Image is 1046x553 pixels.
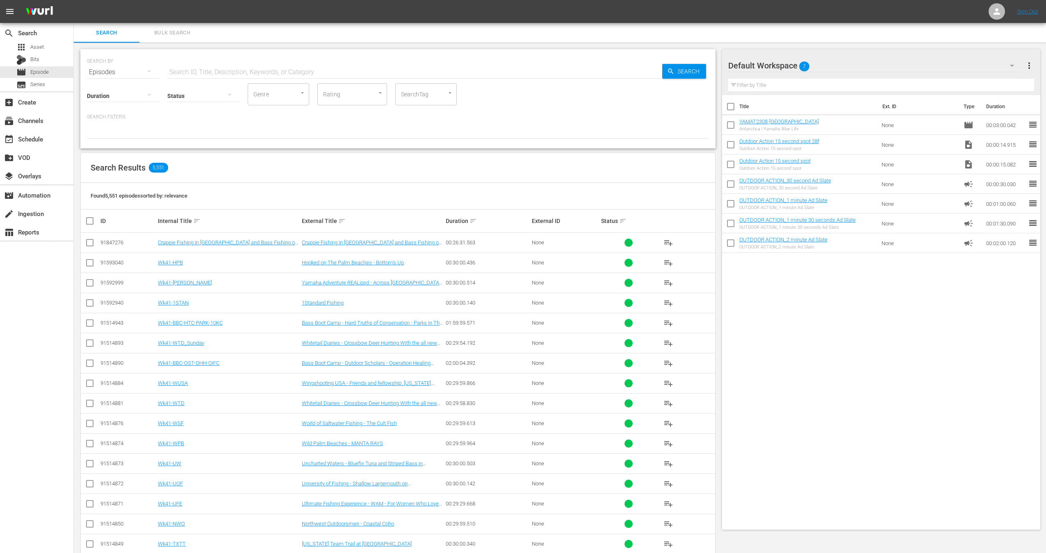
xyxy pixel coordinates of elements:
[158,259,183,266] a: Wk41-HPB
[302,480,411,493] a: University of Fishing - Shallow Largemouth on [GEOGRAPHIC_DATA][US_STATE]
[302,460,426,473] a: Uncharted Waters - Bluefin Tuna and Striped Bass in [GEOGRAPHIC_DATA] [GEOGRAPHIC_DATA]
[739,205,827,210] div: OUTDOOR ACTION_1 minute Ad Slate
[446,400,529,406] div: 00:29:58.830
[728,54,1022,77] div: Default Workspace
[100,300,155,306] div: 91592940
[532,239,598,246] div: None
[983,135,1028,155] td: 00:00:14.915
[983,214,1028,233] td: 00:01:30.090
[663,398,673,408] span: playlist_add
[302,541,412,547] a: [US_STATE] Team Trail at [GEOGRAPHIC_DATA]
[158,400,185,406] a: Wk41-WTD
[532,380,598,386] div: None
[663,419,673,428] span: playlist_add
[4,116,14,126] span: subscriptions
[532,218,598,224] div: External ID
[158,280,212,286] a: Wk41-[PERSON_NAME]
[158,460,181,467] a: Wk41-UW
[446,440,529,446] div: 00:29:59.964
[659,233,678,253] button: playlist_add
[302,340,440,352] a: Whitetail Diaries - Crossbow Deer Hunting With the all new 2025 Ten Point Turbo X
[532,521,598,527] div: None
[739,158,811,164] a: Outdoor Action 15 second spot
[532,541,598,547] div: None
[739,138,819,144] a: Outdoor Action 15 second spot 28f
[532,360,598,366] div: None
[878,174,960,194] td: None
[158,541,186,547] a: Wk41-TXTT
[675,64,706,79] span: Search
[4,153,14,163] span: VOD
[659,313,678,333] button: playlist_add
[659,494,678,514] button: playlist_add
[446,216,529,226] div: Duration
[659,373,678,393] button: playlist_add
[663,539,673,549] span: playlist_add
[158,320,223,326] a: Wk41-BBC-HTC-PARK-10KC
[100,460,155,467] div: 91514873
[532,501,598,507] div: None
[16,80,26,90] span: Series
[302,501,442,513] a: Ultimate Fishing Experience - WAM - For Women Who Love To Fish
[469,217,477,225] span: sort
[100,501,155,507] div: 91514871
[532,320,598,326] div: None
[376,89,384,97] button: Open
[4,98,14,107] span: Create
[1028,179,1038,189] span: reorder
[739,178,831,184] a: OUTDOOR ACTION_30 second Ad Slate
[659,394,678,413] button: playlist_add
[799,58,809,75] span: 7
[446,501,529,507] div: 00:29:29.668
[739,126,819,132] div: Antarctica | Yamaha Blue Life
[158,380,188,386] a: Wk41-WUSA
[16,42,26,52] span: Asset
[659,414,678,433] button: playlist_add
[981,95,1030,118] th: Duration
[878,115,960,135] td: None
[446,521,529,527] div: 00:29:59.510
[739,185,831,191] div: OUTDOOR ACTION_30 second Ad Slate
[20,2,59,21] img: ans4CAIJ8jUAAAAAAAAAAAAAAAAAAAAAAAAgQb4GAAAAAAAAAAAAAAAAAAAAAAAAJMjXAAAAAAAAAAAAAAAAAAAAAAAAgAT5G...
[964,140,973,150] span: Video
[446,420,529,426] div: 00:29:59.613
[532,280,598,286] div: None
[659,353,678,373] button: playlist_add
[878,214,960,233] td: None
[964,120,973,130] span: Episode
[4,171,14,181] span: Overlays
[100,360,155,366] div: 91514890
[100,440,155,446] div: 91514874
[302,280,442,292] a: Yamaha Adventure REALized - Across [GEOGRAPHIC_DATA]: Yamaha RMAX 1000 Conquers the West
[338,217,346,225] span: sort
[983,155,1028,174] td: 00:00:15.082
[302,320,443,332] a: Bass Boot Camp - Hard Truths of Conservation - Parks in The [GEOGRAPHIC_DATA] - 10,000 Casts
[16,55,26,65] div: Bits
[663,258,673,268] span: playlist_add
[4,191,14,200] span: Automation
[446,320,529,326] div: 01:59:59.571
[659,293,678,313] button: playlist_add
[91,163,146,173] span: Search Results
[1017,8,1038,15] a: Sign Out
[663,318,673,328] span: playlist_add
[87,61,159,84] div: Episodes
[158,239,298,252] a: Crappie Fishing in [GEOGRAPHIC_DATA] and Bass Fishing on [GEOGRAPHIC_DATA]
[302,380,434,392] a: Wingshooting USA - Friends and fellowship, [US_STATE] Style
[158,360,219,366] a: Wk41-BBC-OST-OHH-OIFC
[446,89,454,97] button: Open
[739,197,827,203] a: OUTDOOR ACTION_1 minute Ad Slate
[100,340,155,346] div: 91514893
[4,209,14,219] span: Ingestion
[532,259,598,266] div: None
[30,68,49,76] span: Episode
[1028,218,1038,228] span: reorder
[878,155,960,174] td: None
[739,225,856,230] div: OUTDOOR ACTION_1 minute 30 seconds Ad Slate
[532,300,598,306] div: None
[100,320,155,326] div: 91514943
[100,259,155,266] div: 91593040
[100,280,155,286] div: 91592999
[532,440,598,446] div: None
[302,521,394,527] a: Northwest Outdoorsmen - Coastal Coho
